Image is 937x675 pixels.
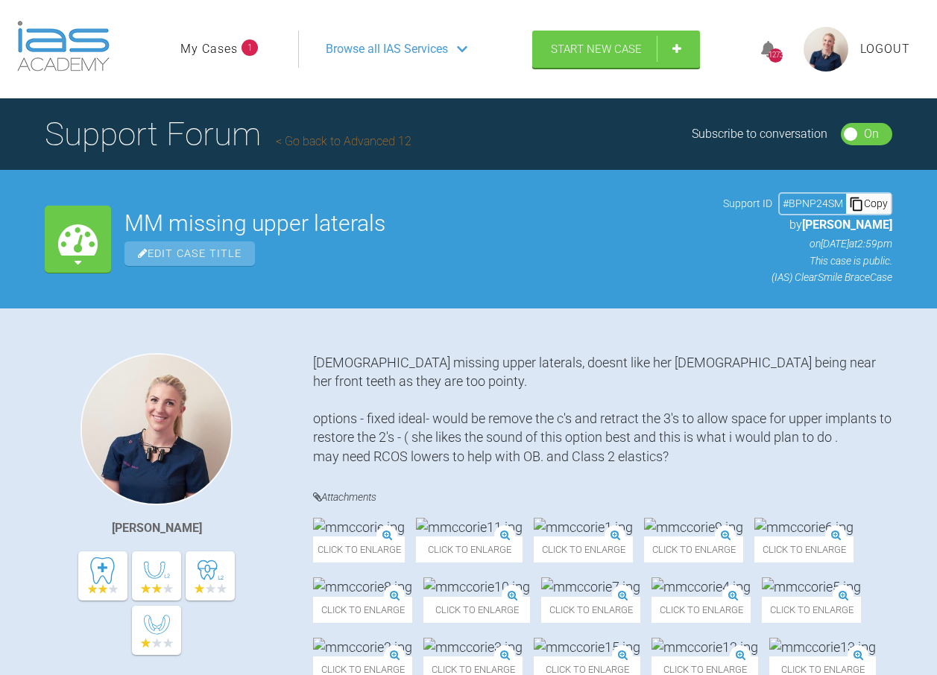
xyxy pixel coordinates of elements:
[242,39,258,56] span: 1
[541,597,640,623] span: Click to enlarge
[17,21,110,72] img: logo-light.3e3ef733.png
[723,269,892,285] p: (IAS) ClearSmile Brace Case
[723,253,892,269] p: This case is public.
[534,638,640,656] img: mmccorie15.jpg
[780,195,846,212] div: # BPNP24SM
[652,597,751,623] span: Click to enlarge
[180,39,238,59] a: My Cases
[864,124,879,144] div: On
[313,353,892,466] div: [DEMOGRAPHIC_DATA] missing upper laterals, doesnt like her [DEMOGRAPHIC_DATA] being near her fron...
[326,39,448,59] span: Browse all IAS Services
[802,218,892,232] span: [PERSON_NAME]
[112,519,202,538] div: [PERSON_NAME]
[313,638,412,656] img: mmccorie2.jpg
[534,536,633,562] span: Click to enlarge
[124,241,255,266] span: Edit Case Title
[769,48,783,63] div: 1273
[276,134,411,148] a: Go back to Advanced 12
[723,215,892,235] p: by
[723,235,892,252] p: on [DATE] at 2:59pm
[762,597,861,623] span: Click to enlarge
[313,577,412,596] img: mmccorie8.jpg
[416,518,523,536] img: mmccorie11.jpg
[846,194,891,213] div: Copy
[652,638,758,656] img: mmccorie12.jpg
[769,638,876,656] img: mmccorie13.jpg
[652,577,751,596] img: mmccorie4.jpg
[423,577,530,596] img: mmccorie10.jpg
[313,488,892,507] h4: Attachments
[541,577,640,596] img: mmccorie7.jpg
[534,518,633,536] img: mmccorie1.jpg
[804,27,848,72] img: profile.png
[313,597,412,623] span: Click to enlarge
[644,518,743,536] img: mmccorie9.jpg
[692,124,827,144] div: Subscribe to conversation
[532,31,700,68] a: Start New Case
[423,638,523,656] img: mmccorie3.jpg
[762,577,861,596] img: mmccorie5.jpg
[313,518,405,536] img: mmccorie.jpg
[644,536,743,562] span: Click to enlarge
[416,536,523,562] span: Click to enlarge
[723,195,772,212] span: Support ID
[313,536,405,562] span: Click to enlarge
[124,212,710,235] h2: MM missing upper laterals
[754,536,854,562] span: Click to enlarge
[45,108,411,160] h1: Support Forum
[551,42,642,56] span: Start New Case
[81,353,233,505] img: Olivia Nixon
[754,518,854,536] img: mmccorie6.jpg
[423,597,530,623] span: Click to enlarge
[860,39,910,59] a: Logout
